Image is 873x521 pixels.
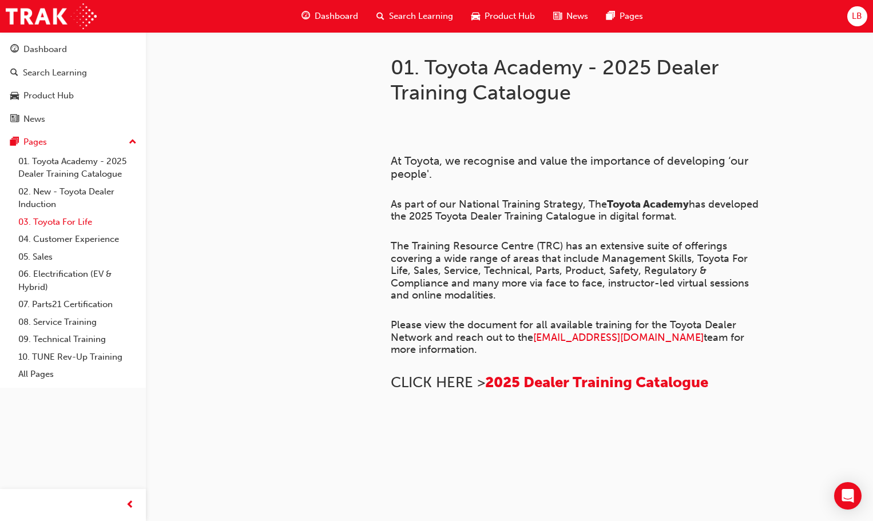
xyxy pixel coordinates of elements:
[533,331,704,344] a: [EMAIL_ADDRESS][DOMAIN_NAME]
[14,296,141,313] a: 07. Parts21 Certification
[10,45,19,55] span: guage-icon
[292,5,367,28] a: guage-iconDashboard
[391,240,752,301] span: The Training Resource Centre (TRC) has an extensive suite of offerings covering a wide range of a...
[5,132,141,153] button: Pages
[847,6,867,26] button: LB
[23,43,67,56] div: Dashboard
[5,39,141,60] a: Dashboard
[391,198,761,223] span: has developed the 2025 Toyota Dealer Training Catalogue in digital format.
[485,373,708,391] a: 2025 Dealer Training Catalogue
[10,114,19,125] span: news-icon
[10,91,19,101] span: car-icon
[23,89,74,102] div: Product Hub
[14,331,141,348] a: 09. Technical Training
[14,183,141,213] a: 02. New - Toyota Dealer Induction
[391,154,751,181] span: At Toyota, we recognise and value the importance of developing ‘our people'.
[391,331,747,356] span: team for more information.
[376,9,384,23] span: search-icon
[5,85,141,106] a: Product Hub
[23,136,47,149] div: Pages
[14,265,141,296] a: 06. Electrification (EV & Hybrid)
[852,10,862,23] span: LB
[5,37,141,132] button: DashboardSearch LearningProduct HubNews
[566,10,588,23] span: News
[5,109,141,130] a: News
[391,55,766,105] h1: 01. Toyota Academy - 2025 Dealer Training Catalogue
[301,9,310,23] span: guage-icon
[10,68,18,78] span: search-icon
[315,10,358,23] span: Dashboard
[391,373,485,391] span: CLICK HERE >
[14,348,141,366] a: 10. TUNE Rev-Up Training
[553,9,562,23] span: news-icon
[391,319,739,344] span: Please view the document for all available training for the Toyota Dealer Network and reach out t...
[14,213,141,231] a: 03. Toyota For Life
[485,10,535,23] span: Product Hub
[14,153,141,183] a: 01. Toyota Academy - 2025 Dealer Training Catalogue
[606,9,615,23] span: pages-icon
[14,365,141,383] a: All Pages
[129,135,137,150] span: up-icon
[367,5,462,28] a: search-iconSearch Learning
[620,10,643,23] span: Pages
[5,62,141,83] a: Search Learning
[462,5,544,28] a: car-iconProduct Hub
[126,498,134,512] span: prev-icon
[14,230,141,248] a: 04. Customer Experience
[389,10,453,23] span: Search Learning
[14,248,141,266] a: 05. Sales
[544,5,597,28] a: news-iconNews
[471,9,480,23] span: car-icon
[23,113,45,126] div: News
[23,66,87,79] div: Search Learning
[834,482,862,510] div: Open Intercom Messenger
[607,198,689,210] span: Toyota Academy
[597,5,652,28] a: pages-iconPages
[10,137,19,148] span: pages-icon
[6,3,97,29] img: Trak
[391,198,607,210] span: As part of our National Training Strategy, The
[14,313,141,331] a: 08. Service Training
